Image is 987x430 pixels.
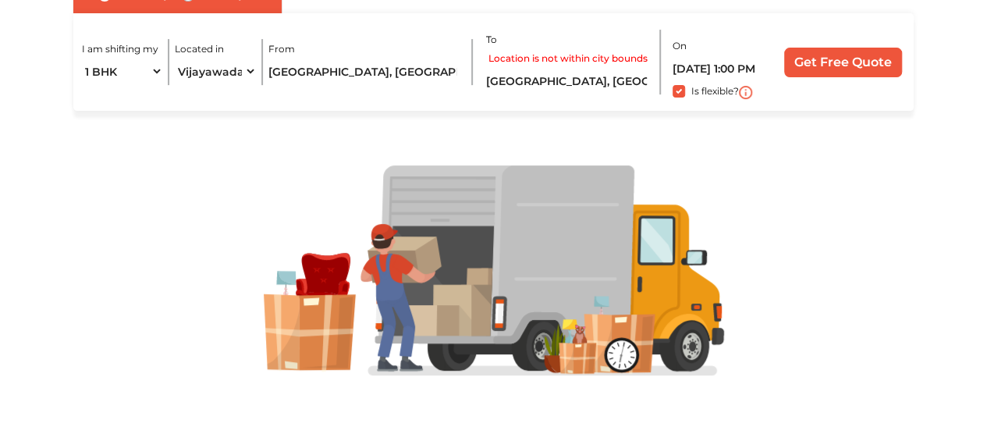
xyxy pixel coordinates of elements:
img: i [739,86,752,99]
input: Locality [268,58,460,85]
label: Located in [175,42,224,56]
input: Select date [673,55,769,82]
input: Locality [486,67,651,94]
label: To [486,33,497,47]
label: Location is not within city bounds [488,52,648,66]
label: On [673,39,687,53]
label: I am shifting my [82,42,158,56]
input: Get Free Quote [784,48,902,77]
label: Is flexible? [691,82,739,98]
label: From [268,42,295,56]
